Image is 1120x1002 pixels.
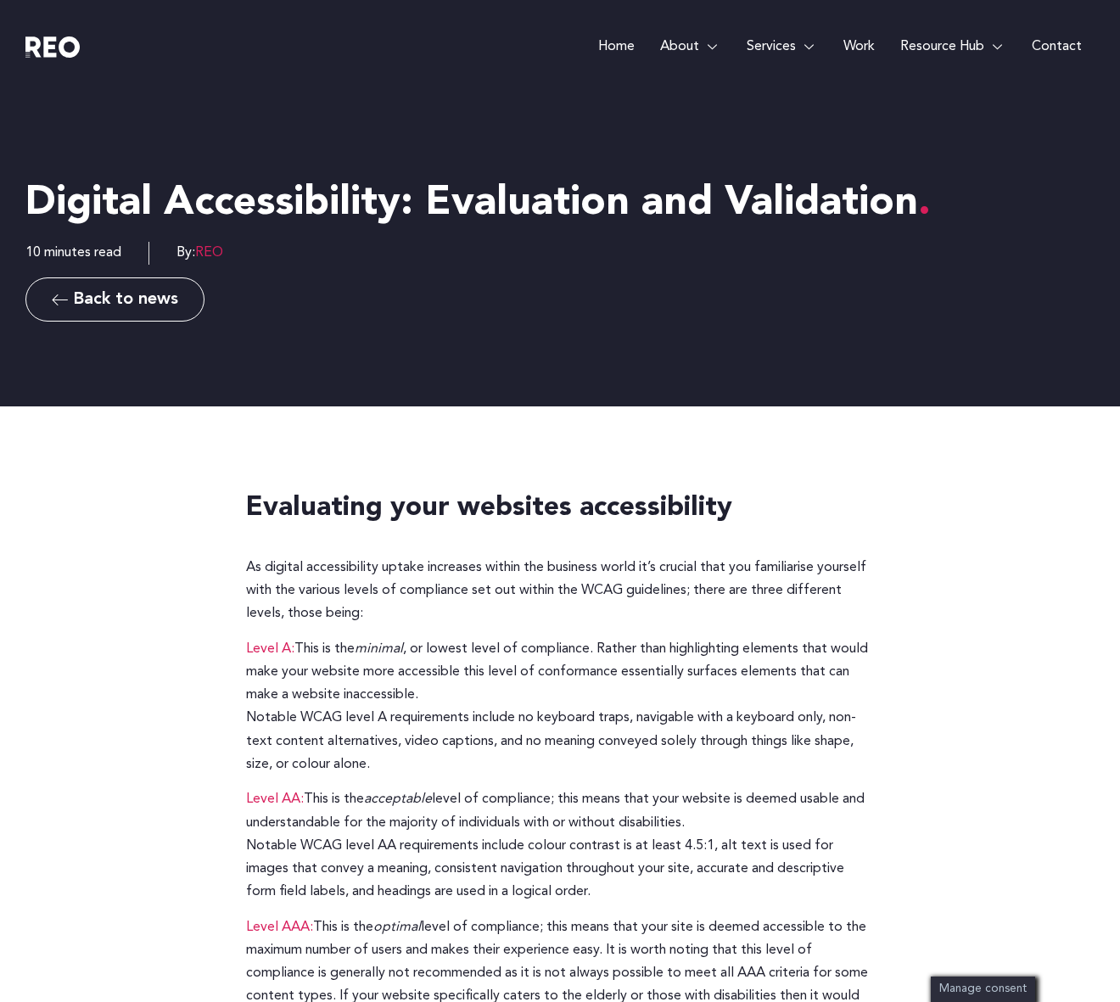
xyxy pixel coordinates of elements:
a: Back to news [25,277,204,322]
span: Manage consent [939,983,1027,994]
span: By: [176,246,195,260]
span: Level AAA: [246,921,313,934]
span: REO [176,242,223,265]
span: 10 minutes read [25,242,121,265]
i: acceptable [364,792,432,806]
span: Back to news [73,291,178,308]
a: By:REO [176,242,223,265]
p: As digital accessibility uptake increases within the business world it’s crucial that you familia... [246,557,874,626]
p: This is the level of compliance; this means that your website is deemed usable and understandable... [246,788,874,904]
h4: Evaluating your websites accessibility [246,491,874,527]
span: Level A: [246,642,294,656]
i: optimal [373,921,421,934]
p: This is the , or lowest level of compliance. Rather than highlighting elements that would make yo... [246,638,874,776]
span: Digital Accessibility: Evaluation and Validation [25,183,931,224]
span: Level AA: [246,792,304,806]
i: minimal [355,642,403,656]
